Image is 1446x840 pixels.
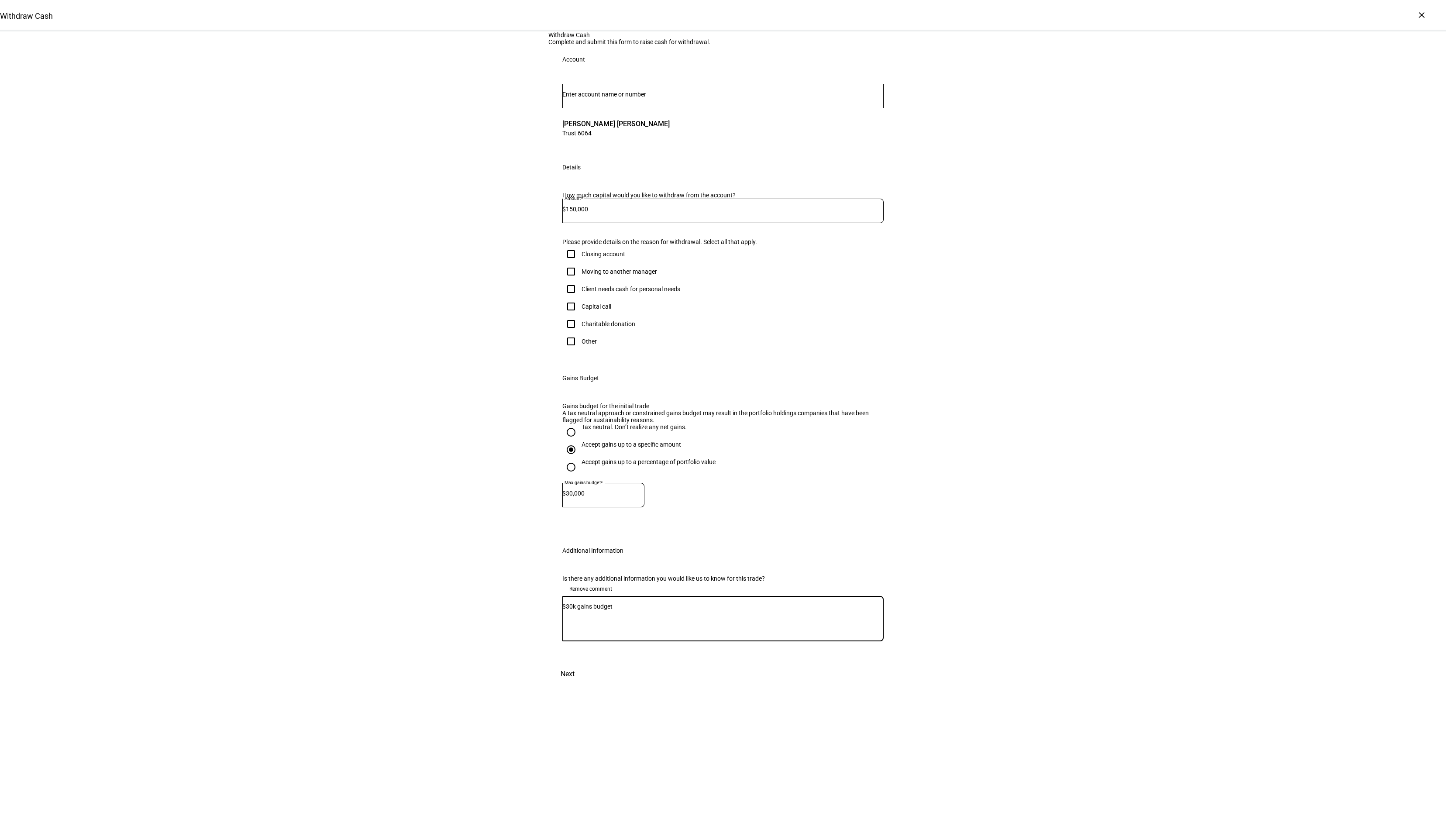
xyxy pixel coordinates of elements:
[562,56,585,63] div: Account
[582,251,625,258] div: Closing account
[562,410,884,423] div: A tax neutral approach or constrained gains budget may result in the portfolio holdings companies...
[562,490,566,497] span: $
[562,206,566,213] span: $
[548,38,898,45] div: Complete and submit this form to raise cash for withdrawal.
[562,238,884,245] div: Please provide details on the reason for withdrawal. Select all that apply.
[548,664,587,685] button: Next
[562,375,599,382] div: Gains Budget
[562,547,623,554] div: Additional Information
[562,129,670,137] span: Trust 6064
[582,423,687,430] div: Tax neutral. Don’t realize any net gains.
[582,268,657,275] div: Moving to another manager
[562,119,670,129] span: [PERSON_NAME] [PERSON_NAME]
[582,286,680,293] div: Client needs cash for personal needs
[562,575,884,582] div: Is there any additional information you would like us to know for this trade?
[562,164,581,171] div: Details
[562,582,619,596] button: Remove comment
[582,303,611,310] div: Capital call
[562,192,884,199] div: How much capital would you like to withdraw from the account?
[1415,8,1429,22] div: ×
[582,320,635,327] div: Charitable donation
[582,441,681,448] div: Accept gains up to a specific amount
[569,582,612,596] span: Remove comment
[562,403,884,410] div: Gains budget for the initial trade
[565,196,583,201] mat-label: Amount*
[582,458,716,465] div: Accept gains up to a percentage of portfolio value
[582,338,597,345] div: Other
[565,480,603,485] mat-label: Max gains budget*
[561,664,575,685] span: Next
[562,91,884,98] input: Number
[548,31,898,38] div: Withdraw Cash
